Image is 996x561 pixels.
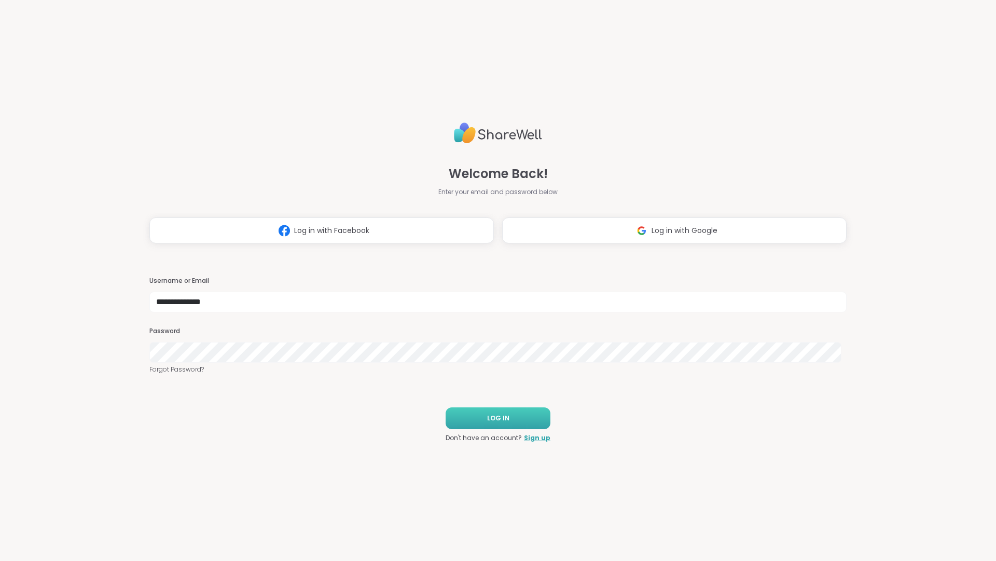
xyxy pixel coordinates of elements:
h3: Password [149,327,847,336]
span: LOG IN [487,414,509,423]
img: ShareWell Logomark [274,221,294,240]
a: Sign up [524,433,550,443]
button: Log in with Google [502,217,847,243]
img: ShareWell Logomark [632,221,652,240]
button: LOG IN [446,407,550,429]
span: Log in with Google [652,225,717,236]
span: Don't have an account? [446,433,522,443]
span: Log in with Facebook [294,225,369,236]
button: Log in with Facebook [149,217,494,243]
img: ShareWell Logo [454,118,542,148]
h3: Username or Email [149,277,847,285]
span: Welcome Back! [449,165,548,183]
span: Enter your email and password below [438,187,558,197]
a: Forgot Password? [149,365,847,374]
